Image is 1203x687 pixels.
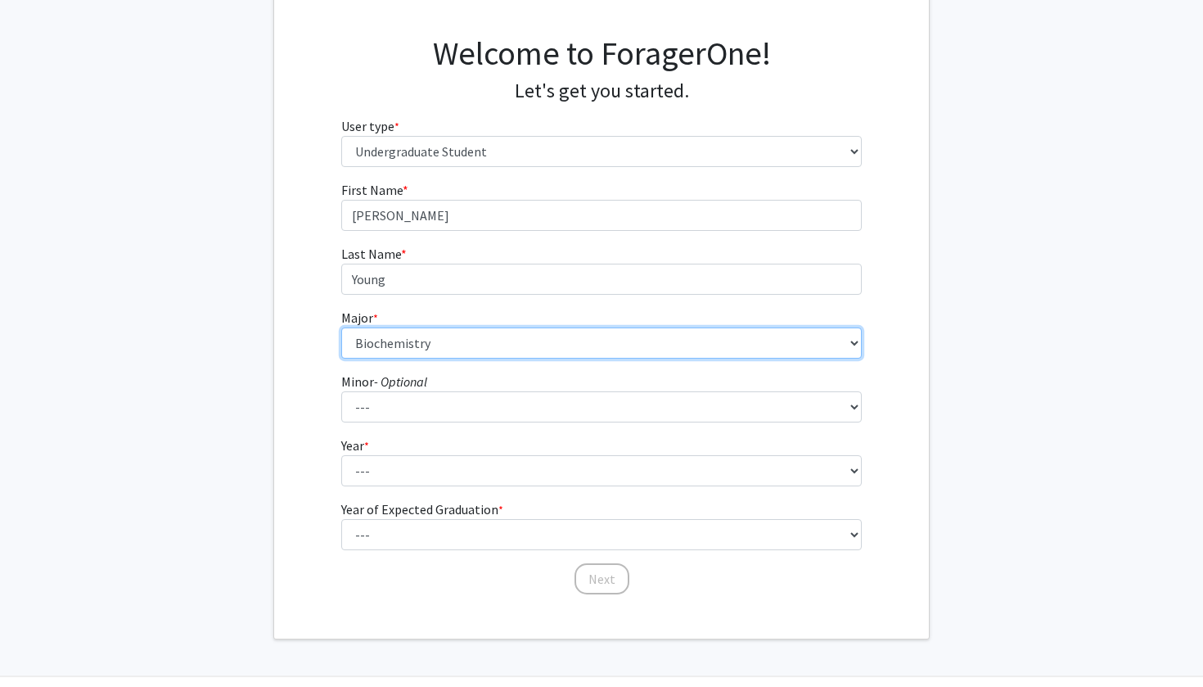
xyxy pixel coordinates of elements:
[341,34,863,73] h1: Welcome to ForagerOne!
[341,499,503,519] label: Year of Expected Graduation
[341,436,369,455] label: Year
[574,563,629,594] button: Next
[341,372,427,391] label: Minor
[374,373,427,390] i: - Optional
[341,79,863,103] h4: Let's get you started.
[341,308,378,328] label: Major
[341,182,403,198] span: First Name
[341,246,401,262] span: Last Name
[341,116,399,136] label: User type
[12,613,70,675] iframe: Chat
